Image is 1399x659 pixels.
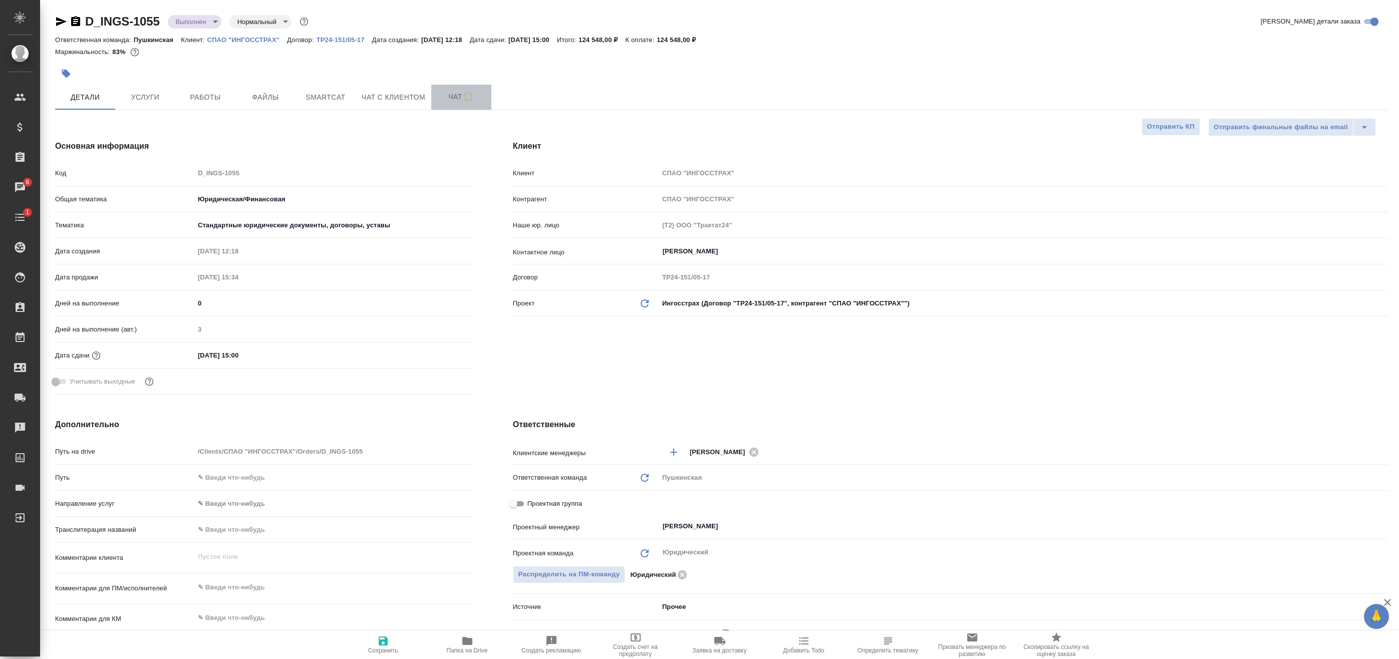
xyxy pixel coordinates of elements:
[70,377,135,387] span: Учитывать выходные
[858,647,918,654] span: Определить тематику
[207,35,287,44] a: СПАО "ИНГОССТРАХ"
[600,643,672,657] span: Создать счет на предоплату
[1382,250,1384,252] button: Open
[55,36,134,44] p: Ответственная команда:
[55,63,77,85] button: Добавить тэг
[1147,121,1195,133] span: Отправить КП
[1142,118,1200,136] button: Отправить КП
[513,448,659,458] p: Клиентские менеджеры
[134,36,181,44] p: Пушкинская
[362,91,425,104] span: Чат с клиентом
[783,647,824,654] span: Добавить Todo
[1214,122,1348,133] span: Отправить финальные файлы на email
[85,15,160,28] a: D_INGS-1055
[143,375,156,388] button: Выбери, если сб и вс нужно считать рабочими днями для выполнения заказа.
[662,440,686,464] button: Добавить менеджера
[690,447,751,457] span: [PERSON_NAME]
[513,548,574,558] p: Проектная команда
[181,91,229,104] span: Работы
[90,349,103,362] button: Если добавить услуги и заполнить их объемом, то дата рассчитается автоматически
[659,218,1388,232] input: Пустое поле
[513,220,659,230] p: Наше юр. лицо
[55,168,194,178] p: Код
[513,522,659,532] p: Проектный менеджер
[1261,17,1360,27] span: [PERSON_NAME] детали заказа
[762,631,846,659] button: Добавить Todo
[207,36,287,44] p: СПАО "ИНГОССТРАХ"
[70,16,82,28] button: Скопировать ссылку
[61,91,109,104] span: Детали
[121,91,169,104] span: Услуги
[936,643,1008,657] span: Призвать менеджера по развитию
[509,631,594,659] button: Создать рекламацию
[1014,631,1098,659] button: Скопировать ссылку на оценку заказа
[317,36,372,44] p: ТР24-151/05-17
[3,205,38,230] a: 1
[557,36,579,44] p: Итого:
[55,614,194,624] p: Комментарии для КМ
[317,35,372,44] a: ТР24-151/05-17
[181,36,207,44] p: Клиент:
[630,570,676,580] p: Юридический
[173,18,209,26] button: Выполнен
[462,91,474,103] svg: Подписаться
[194,322,473,337] input: Пустое поле
[1208,118,1376,136] div: split button
[513,247,659,257] p: Контактное лицо
[229,15,292,29] div: Выполнен
[194,522,473,537] input: ✎ Введи что-нибудь
[55,194,194,204] p: Общая тематика
[513,168,659,178] p: Клиент
[1364,604,1389,629] button: 🙏
[341,631,425,659] button: Сохранить
[690,446,762,458] div: [PERSON_NAME]
[1368,606,1385,627] span: 🙏
[513,629,659,639] p: Менеджеры верстки
[20,177,35,187] span: 6
[1020,643,1092,657] span: Скопировать ссылку на оценку заказа
[659,192,1388,206] input: Пустое поле
[55,351,90,361] p: Дата сдачи
[513,419,1388,431] h4: Ответственные
[234,18,279,26] button: Нормальный
[128,46,141,59] button: 17498.75 RUB;
[168,15,221,29] div: Выполнен
[55,220,194,230] p: Тематика
[513,194,659,204] p: Контрагент
[437,91,485,103] span: Чат
[20,207,35,217] span: 1
[930,631,1014,659] button: Призвать менеджера по развитию
[194,470,473,485] input: ✎ Введи что-нибудь
[470,36,508,44] p: Дата сдачи:
[194,191,473,208] div: Юридическая/Финансовая
[55,272,194,282] p: Дата продажи
[659,598,1388,615] div: Прочее
[194,244,282,258] input: Пустое поле
[3,175,38,200] a: 6
[513,602,659,612] p: Источник
[594,631,678,659] button: Создать счет на предоплату
[55,499,194,509] p: Направление услуг
[657,36,703,44] p: 124 548,00 ₽
[194,348,282,363] input: ✎ Введи что-нибудь
[198,499,461,509] div: ✎ Введи что-нибудь
[659,469,1388,486] div: Пушкинская
[112,48,128,56] p: 83%
[662,627,734,639] div: [PERSON_NAME]
[1382,525,1384,527] button: Open
[513,272,659,282] p: Договор
[513,473,587,483] p: Ответственная команда
[368,647,398,654] span: Сохранить
[527,499,582,509] span: Проектная группа
[513,566,626,583] button: Распределить на ПМ-команду
[55,473,194,483] p: Путь
[659,270,1388,284] input: Пустое поле
[659,295,1388,312] div: Ингосстрах (Договор "ТР24-151/05-17", контрагент "СПАО "ИНГОССТРАХ"")
[55,298,194,308] p: Дней на выполнение
[518,569,620,580] span: Распределить на ПМ-команду
[194,166,473,180] input: Пустое поле
[372,36,421,44] p: Дата создания:
[55,140,473,152] h4: Основная информация
[659,166,1388,180] input: Пустое поле
[625,36,657,44] p: К оплате:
